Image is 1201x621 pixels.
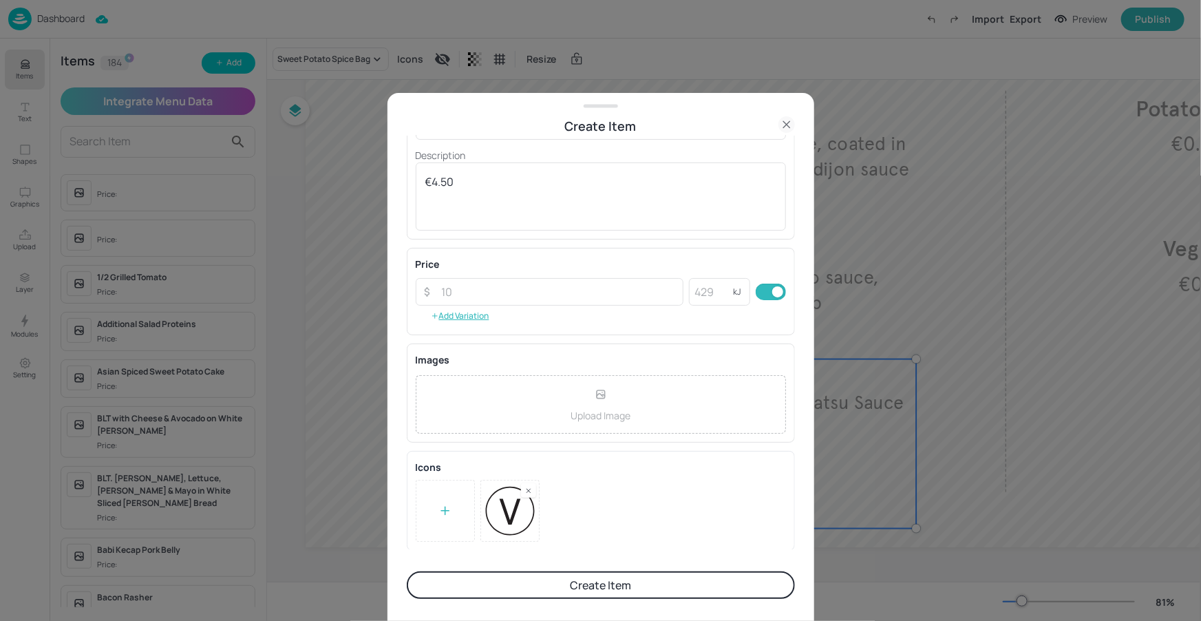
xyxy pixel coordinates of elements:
input: 429 [689,278,733,306]
p: Price [416,257,440,271]
div: Icons [416,460,786,474]
p: Upload Image [571,408,630,423]
p: Images [416,352,786,367]
button: Add Variation [416,306,504,326]
p: Description [416,148,786,162]
button: Create Item [407,571,795,599]
div: Create Item [407,116,795,136]
div: Remove image [521,483,536,498]
img: 2024-11-25-1732547073067xwh1xtiizj.svg [481,482,539,540]
input: 10 [434,278,684,306]
textarea: €4.50 [425,174,776,220]
p: kJ [734,287,742,297]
